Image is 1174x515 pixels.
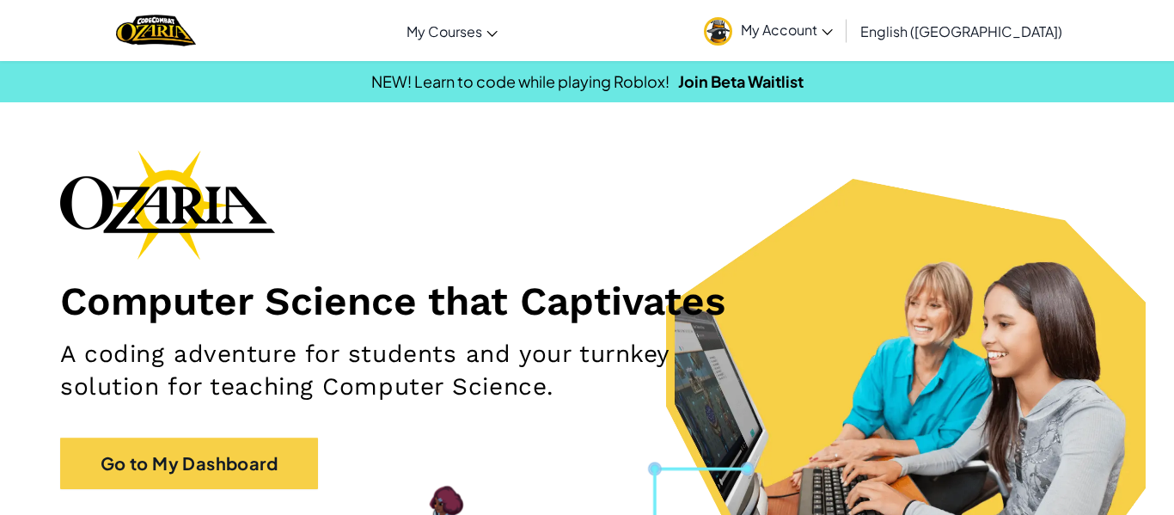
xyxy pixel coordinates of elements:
a: Ozaria by CodeCombat logo [116,13,196,48]
span: My Account [741,21,833,39]
a: Join Beta Waitlist [678,71,804,91]
a: My Courses [398,8,506,54]
h2: A coding adventure for students and your turnkey solution for teaching Computer Science. [60,338,766,403]
img: avatar [704,17,732,46]
span: NEW! Learn to code while playing Roblox! [371,71,670,91]
a: My Account [695,3,841,58]
img: Home [116,13,196,48]
a: English ([GEOGRAPHIC_DATA]) [852,8,1071,54]
img: Ozaria branding logo [60,150,275,260]
h1: Computer Science that Captivates [60,277,1114,325]
a: Go to My Dashboard [60,438,318,489]
span: English ([GEOGRAPHIC_DATA]) [860,22,1062,40]
span: My Courses [407,22,482,40]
